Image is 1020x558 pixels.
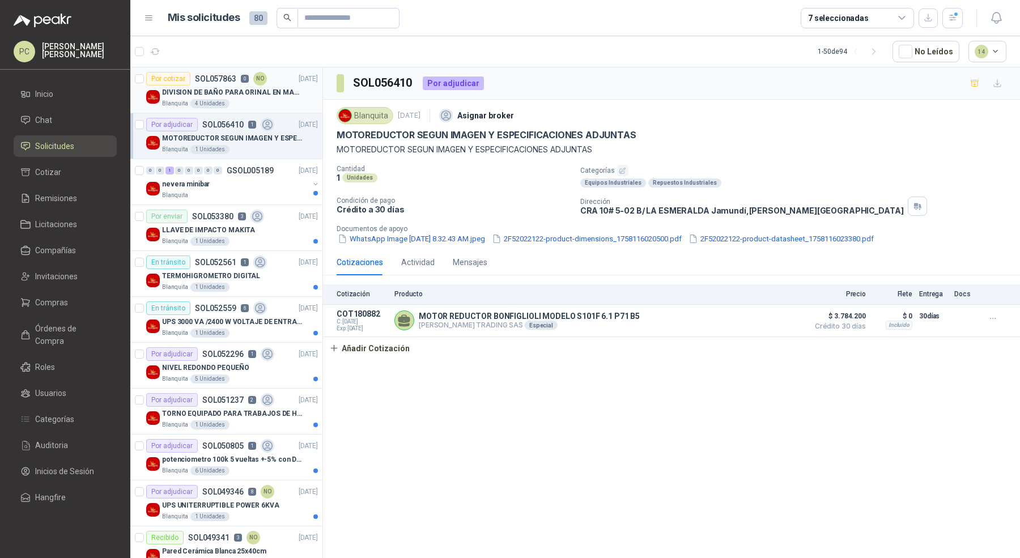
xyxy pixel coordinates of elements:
[190,420,229,429] div: 1 Unidades
[248,121,256,129] p: 1
[14,14,71,27] img: Logo peakr
[185,167,193,174] div: 0
[202,350,244,358] p: SOL052296
[162,179,210,190] p: nevera minibar
[337,173,340,182] p: 1
[14,161,117,183] a: Cotizar
[580,198,904,206] p: Dirección
[162,225,255,236] p: LLAVE DE IMPACTO MAKITA
[35,413,74,425] span: Categorías
[353,74,414,92] h3: SOL056410
[165,167,174,174] div: 1
[14,41,35,62] div: PC
[337,129,636,141] p: MOTOREDUCTOR SEGUN IMAGEN Y ESPECIFICACIONES ADJUNTAS
[214,167,222,174] div: 0
[238,212,246,220] p: 3
[299,120,318,130] p: [DATE]
[14,266,117,287] a: Invitaciones
[241,75,249,83] p: 0
[130,205,322,251] a: Por enviarSOL0533803[DATE] Company LogoLLAVE DE IMPACTO MAKITABlanquita1 Unidades
[299,441,318,451] p: [DATE]
[162,454,303,465] p: potenciometro 100k 5 vueltas +-5% con Dial perilla
[162,99,188,108] p: Blanquita
[162,283,188,292] p: Blanquita
[146,72,190,86] div: Por cotizar
[130,389,322,435] a: Por adjudicarSOL0512372[DATE] Company LogoTORNO EQUIPADO PARA TRABAJOS DE HASTA 1 METRO DE PRIMER...
[14,83,117,105] a: Inicio
[162,191,188,200] p: Blanquita
[190,145,229,154] div: 1 Unidades
[14,135,117,157] a: Solicitudes
[35,270,78,283] span: Invitaciones
[299,395,318,406] p: [DATE]
[35,322,106,347] span: Órdenes de Compra
[419,321,640,330] p: [PERSON_NAME] TRADING SAS
[146,457,160,471] img: Company Logo
[35,192,77,205] span: Remisiones
[919,290,947,298] p: Entrega
[168,10,240,26] h1: Mis solicitudes
[809,309,866,323] span: $ 3.784.200
[35,439,68,451] span: Auditoria
[241,304,249,312] p: 6
[337,197,571,205] p: Condición de pago
[299,74,318,84] p: [DATE]
[35,361,55,373] span: Roles
[162,87,303,98] p: DIVISION DE BAÑO PARA ORINAL EN MADERA O PLASTICA
[299,257,318,268] p: [DATE]
[202,442,244,450] p: SOL050805
[175,167,184,174] div: 0
[419,312,640,321] p: MOTOR REDUCTOR BONFIGLIOLI MODELO S101F 6.1 P71 B5
[195,258,236,266] p: SOL052561
[146,301,190,315] div: En tránsito
[249,11,267,25] span: 80
[35,491,66,504] span: Hangfire
[146,320,160,333] img: Company Logo
[337,143,1006,156] p: MOTOREDUCTOR SEGUN IMAGEN Y ESPECIFICACIONES ADJUNTAS
[130,435,322,480] a: Por adjudicarSOL0508051[DATE] Company Logopotenciometro 100k 5 vueltas +-5% con Dial perillaBlanq...
[14,214,117,235] a: Licitaciones
[14,435,117,456] a: Auditoria
[146,531,184,544] div: Recibido
[162,466,188,475] p: Blanquita
[453,256,487,269] div: Mensajes
[202,488,244,496] p: SOL049346
[241,258,249,266] p: 1
[14,109,117,131] a: Chat
[162,317,303,327] p: UPS 3000 VA /2400 W VOLTAJE DE ENTRADA / SALIDA 12V ON LINE
[130,113,322,159] a: Por adjudicarSOL0564101[DATE] Company LogoMOTOREDUCTOR SEGUN IMAGEN Y ESPECIFICACIONES ADJUNTASBl...
[14,292,117,313] a: Compras
[130,343,322,389] a: Por adjudicarSOL0522961[DATE] Company LogoNIVEL REDONDO PEQUEÑOBlanquita5 Unidades
[337,107,393,124] div: Blanquita
[202,121,244,129] p: SOL056410
[248,442,256,450] p: 1
[146,90,160,104] img: Company Logo
[457,109,514,122] p: Asignar broker
[190,99,229,108] div: 4 Unidades
[580,178,646,188] div: Equipos Industriales
[337,318,388,325] span: C: [DATE]
[525,321,558,330] div: Especial
[873,309,912,323] p: $ 0
[192,212,233,220] p: SOL053380
[398,110,420,121] p: [DATE]
[146,347,198,361] div: Por adjudicar
[195,75,236,83] p: SOL057863
[253,72,267,86] div: NO
[146,411,160,425] img: Company Logo
[146,274,160,287] img: Company Logo
[14,240,117,261] a: Compañías
[162,237,188,246] p: Blanquita
[162,408,303,419] p: TORNO EQUIPADO PARA TRABAJOS DE HASTA 1 METRO DE PRIMER O SEGUNDA MANO
[146,485,198,499] div: Por adjudicar
[14,408,117,430] a: Categorías
[299,533,318,543] p: [DATE]
[162,500,279,511] p: UPS UNITERRUPTIBLE POWER 6KVA
[423,76,484,90] div: Por adjudicar
[14,487,117,508] a: Hangfire
[248,350,256,358] p: 1
[648,178,721,188] div: Repuestos Industriales
[162,363,249,373] p: NIVEL REDONDO PEQUEÑO
[886,321,912,330] div: Incluido
[35,166,61,178] span: Cotizar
